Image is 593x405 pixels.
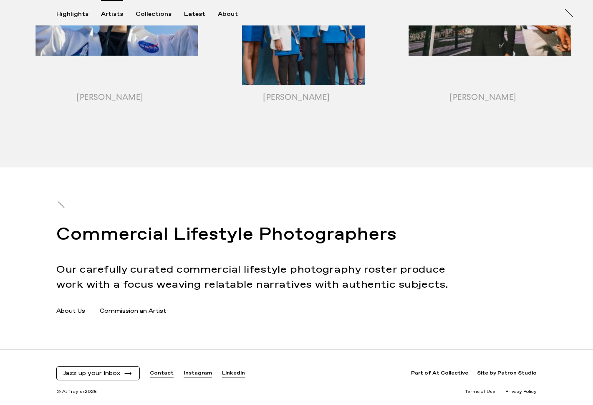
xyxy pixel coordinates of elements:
[56,307,85,316] a: About Us
[477,370,537,377] a: Site by Patron Studio
[63,370,120,377] span: Jazz up your Inbox
[411,370,468,377] a: Part of At Collective
[56,10,101,18] button: Highlights
[218,10,238,18] div: About
[63,370,133,377] button: Jazz up your Inbox
[150,370,174,377] a: Contact
[56,10,88,18] div: Highlights
[56,223,464,248] h2: Commercial Lifestyle Photographers
[100,307,166,316] a: Commission an Artist
[56,262,464,292] p: Our carefully curated commercial lifestyle photography roster produce work with a focus weaving r...
[101,10,136,18] button: Artists
[505,389,537,395] a: Privacy Policy
[184,370,212,377] a: Instagram
[465,389,495,395] a: Terms of Use
[222,370,245,377] a: Linkedin
[184,10,205,18] div: Latest
[218,10,250,18] button: About
[101,10,123,18] div: Artists
[56,389,97,395] span: © At Trayler 2025
[136,10,172,18] div: Collections
[136,10,184,18] button: Collections
[184,10,218,18] button: Latest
